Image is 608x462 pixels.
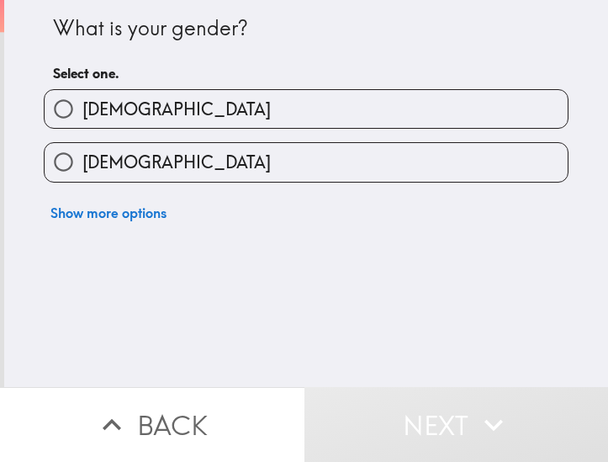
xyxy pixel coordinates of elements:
button: [DEMOGRAPHIC_DATA] [45,143,568,181]
span: [DEMOGRAPHIC_DATA] [82,151,271,174]
button: [DEMOGRAPHIC_DATA] [45,90,568,128]
span: [DEMOGRAPHIC_DATA] [82,98,271,121]
div: What is your gender? [53,14,559,43]
button: Show more options [44,196,173,230]
h6: Select one. [53,64,559,82]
